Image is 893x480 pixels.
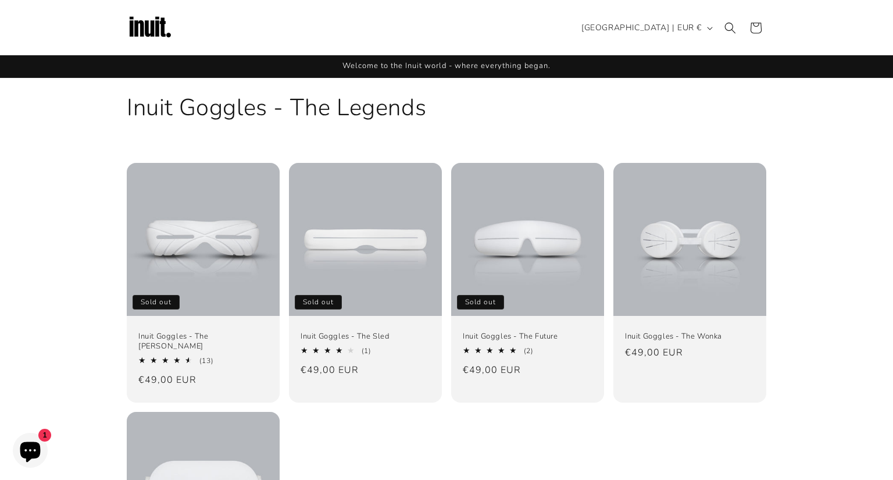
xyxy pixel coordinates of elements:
[574,17,717,39] button: [GEOGRAPHIC_DATA] | EUR €
[127,5,173,51] img: Inuit Logo
[717,15,743,41] summary: Search
[138,332,268,351] a: Inuit Goggles - The [PERSON_NAME]
[342,61,551,71] span: Welcome to the Inuit world - where everything began.
[301,332,430,342] a: Inuit Goggles - The Sled
[625,332,755,342] a: Inuit Goggles - The Wonka
[127,93,766,123] h1: Inuit Goggles - The Legends
[127,55,766,77] div: Announcement
[581,22,702,34] span: [GEOGRAPHIC_DATA] | EUR €
[9,433,51,471] inbox-online-store-chat: Shopify online store chat
[463,332,592,342] a: Inuit Goggles - The Future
